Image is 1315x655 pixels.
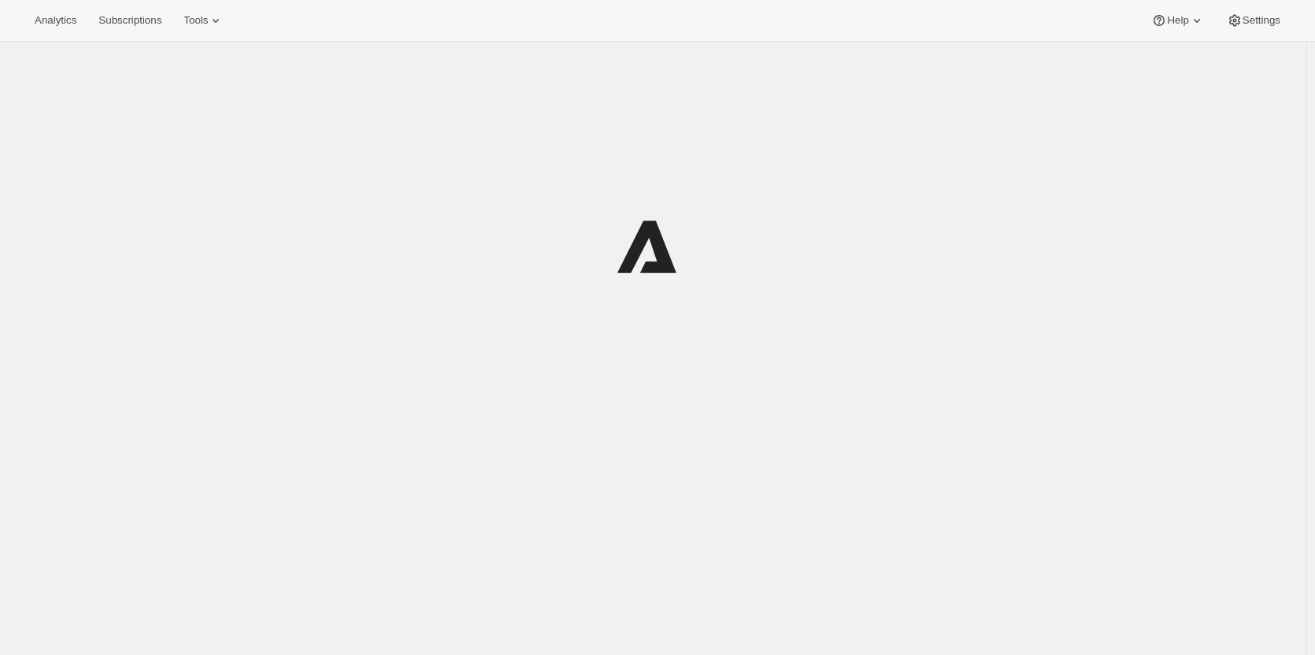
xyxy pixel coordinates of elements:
button: Subscriptions [89,9,171,31]
span: Tools [183,14,208,27]
button: Help [1142,9,1213,31]
span: Help [1167,14,1188,27]
button: Settings [1217,9,1290,31]
button: Analytics [25,9,86,31]
span: Subscriptions [98,14,161,27]
button: Tools [174,9,233,31]
span: Settings [1243,14,1280,27]
span: Analytics [35,14,76,27]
